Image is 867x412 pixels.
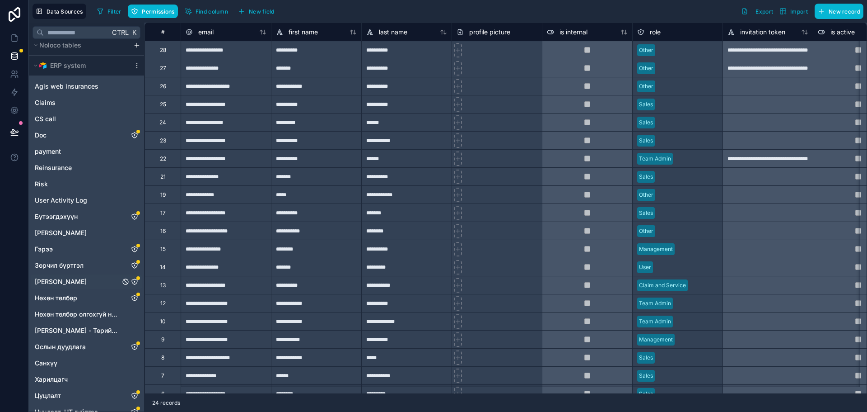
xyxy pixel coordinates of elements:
span: invitation token [740,28,785,37]
span: New record [829,8,860,15]
div: 21 [160,173,166,180]
a: Permissions [128,5,181,18]
button: New field [235,5,278,18]
span: role [650,28,661,37]
div: Sales [639,118,653,127]
div: 7 [161,372,164,379]
div: 24 [159,119,166,126]
div: 8 [161,354,164,361]
div: Management [639,336,673,344]
div: 17 [160,209,166,217]
div: Team Admin [639,155,671,163]
div: Sales [639,137,653,145]
button: Export [738,4,776,19]
div: 12 [160,300,166,307]
div: Team Admin [639,299,671,308]
span: Find column [196,8,228,15]
div: Other [639,82,653,90]
div: Claim and Service [639,281,686,289]
span: Export [755,8,773,15]
div: Sales [639,354,653,362]
div: 28 [160,47,166,54]
span: New field [249,8,275,15]
span: is active [830,28,855,37]
span: 24 records [152,399,180,407]
div: 15 [160,246,166,253]
div: 10 [160,318,166,325]
div: Sales [639,390,653,398]
span: first name [289,28,318,37]
div: 22 [160,155,166,162]
div: 27 [160,65,166,72]
span: last name [379,28,407,37]
button: Import [776,4,811,19]
div: 13 [160,282,166,289]
div: Sales [639,100,653,109]
button: Data Sources [33,4,86,19]
div: 19 [160,191,166,199]
div: Sales [639,209,653,217]
div: User [639,263,651,271]
span: Data Sources [47,8,83,15]
div: 26 [160,83,166,90]
span: K [131,29,137,36]
div: 23 [160,137,166,144]
div: Management [639,245,673,253]
span: Filter [107,8,121,15]
div: Sales [639,372,653,380]
div: 25 [160,101,166,108]
span: Import [790,8,808,15]
span: is internal [559,28,587,37]
button: Filter [93,5,125,18]
a: New record [811,4,863,19]
div: Other [639,64,653,72]
span: profile picture [469,28,510,37]
button: Find column [182,5,231,18]
div: Team Admin [639,317,671,326]
span: Permissions [142,8,174,15]
span: Ctrl [111,27,130,38]
div: Other [639,227,653,235]
div: Other [639,46,653,54]
button: Permissions [128,5,177,18]
div: 9 [161,336,164,343]
div: Other [639,191,653,199]
div: 6 [161,390,164,398]
div: 14 [160,264,166,271]
div: 16 [160,227,166,235]
span: email [198,28,214,37]
div: Sales [639,173,653,181]
button: New record [815,4,863,19]
div: # [152,28,174,35]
